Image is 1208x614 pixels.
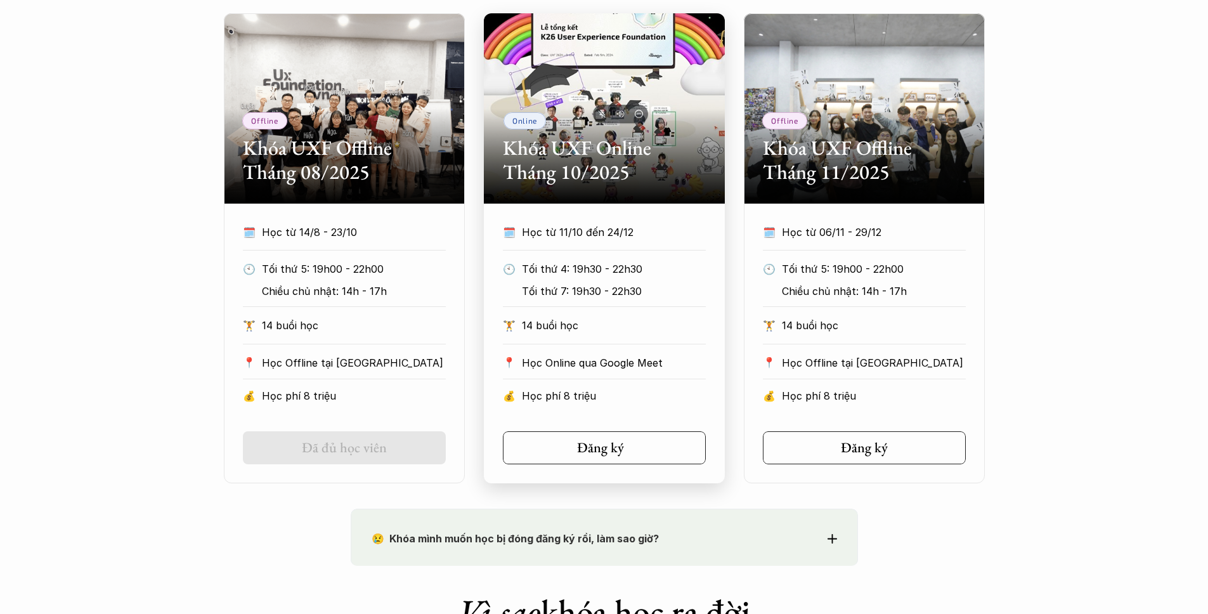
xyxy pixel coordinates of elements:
[522,223,706,242] p: Học từ 11/10 đến 24/12
[503,259,516,278] p: 🕙
[302,440,387,456] h5: Đã đủ học viên
[503,136,706,185] h2: Khóa UXF Online Tháng 10/2025
[243,259,256,278] p: 🕙
[503,316,516,335] p: 🏋️
[782,353,966,372] p: Học Offline tại [GEOGRAPHIC_DATA]
[841,440,888,456] h5: Đăng ký
[243,223,256,242] p: 🗓️
[763,431,966,464] a: Đăng ký
[782,282,959,301] p: Chiều chủ nhật: 14h - 17h
[372,532,659,545] strong: 😢 Khóa mình muốn học bị đóng đăng ký rồi, làm sao giờ?
[243,136,446,185] h2: Khóa UXF Offline Tháng 08/2025
[262,223,446,242] p: Học từ 14/8 - 23/10
[262,282,439,301] p: Chiều chủ nhật: 14h - 17h
[243,386,256,405] p: 💰
[243,356,256,369] p: 📍
[763,223,776,242] p: 🗓️
[782,259,959,278] p: Tối thứ 5: 19h00 - 22h00
[503,356,516,369] p: 📍
[763,356,776,369] p: 📍
[782,316,966,335] p: 14 buổi học
[503,223,516,242] p: 🗓️
[512,116,537,125] p: Online
[262,386,446,405] p: Học phí 8 triệu
[763,259,776,278] p: 🕙
[763,136,966,185] h2: Khóa UXF Offline Tháng 11/2025
[763,316,776,335] p: 🏋️
[522,386,706,405] p: Học phí 8 triệu
[522,353,706,372] p: Học Online qua Google Meet
[771,116,798,125] p: Offline
[782,386,966,405] p: Học phí 8 triệu
[503,386,516,405] p: 💰
[522,282,699,301] p: Tối thứ 7: 19h30 - 22h30
[243,316,256,335] p: 🏋️
[262,353,446,372] p: Học Offline tại [GEOGRAPHIC_DATA]
[763,386,776,405] p: 💰
[522,316,706,335] p: 14 buổi học
[251,116,278,125] p: Offline
[522,259,699,278] p: Tối thứ 4: 19h30 - 22h30
[503,431,706,464] a: Đăng ký
[782,223,966,242] p: Học từ 06/11 - 29/12
[577,440,624,456] h5: Đăng ký
[262,259,439,278] p: Tối thứ 5: 19h00 - 22h00
[262,316,446,335] p: 14 buổi học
